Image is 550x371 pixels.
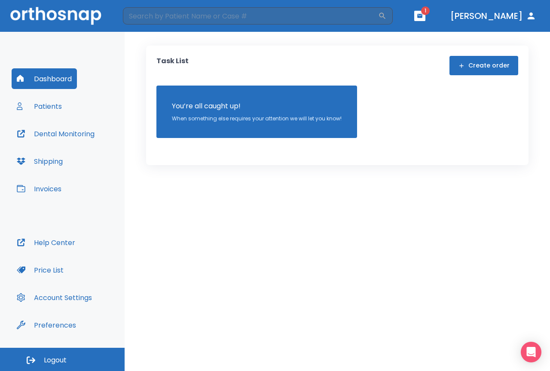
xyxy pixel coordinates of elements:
[12,68,77,89] button: Dashboard
[12,123,100,144] button: Dental Monitoring
[123,7,378,25] input: Search by Patient Name or Case #
[172,115,342,123] p: When something else requires your attention we will let you know!
[421,6,430,15] span: 1
[44,356,67,365] span: Logout
[12,315,81,335] button: Preferences
[10,7,101,25] img: Orthosnap
[12,178,67,199] button: Invoices
[449,56,518,75] button: Create order
[12,232,80,253] button: Help Center
[172,101,342,111] p: You’re all caught up!
[12,260,69,280] button: Price List
[521,342,541,362] div: Open Intercom Messenger
[447,8,540,24] button: [PERSON_NAME]
[12,151,68,172] button: Shipping
[156,56,189,75] p: Task List
[12,287,97,308] button: Account Settings
[12,96,67,117] button: Patients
